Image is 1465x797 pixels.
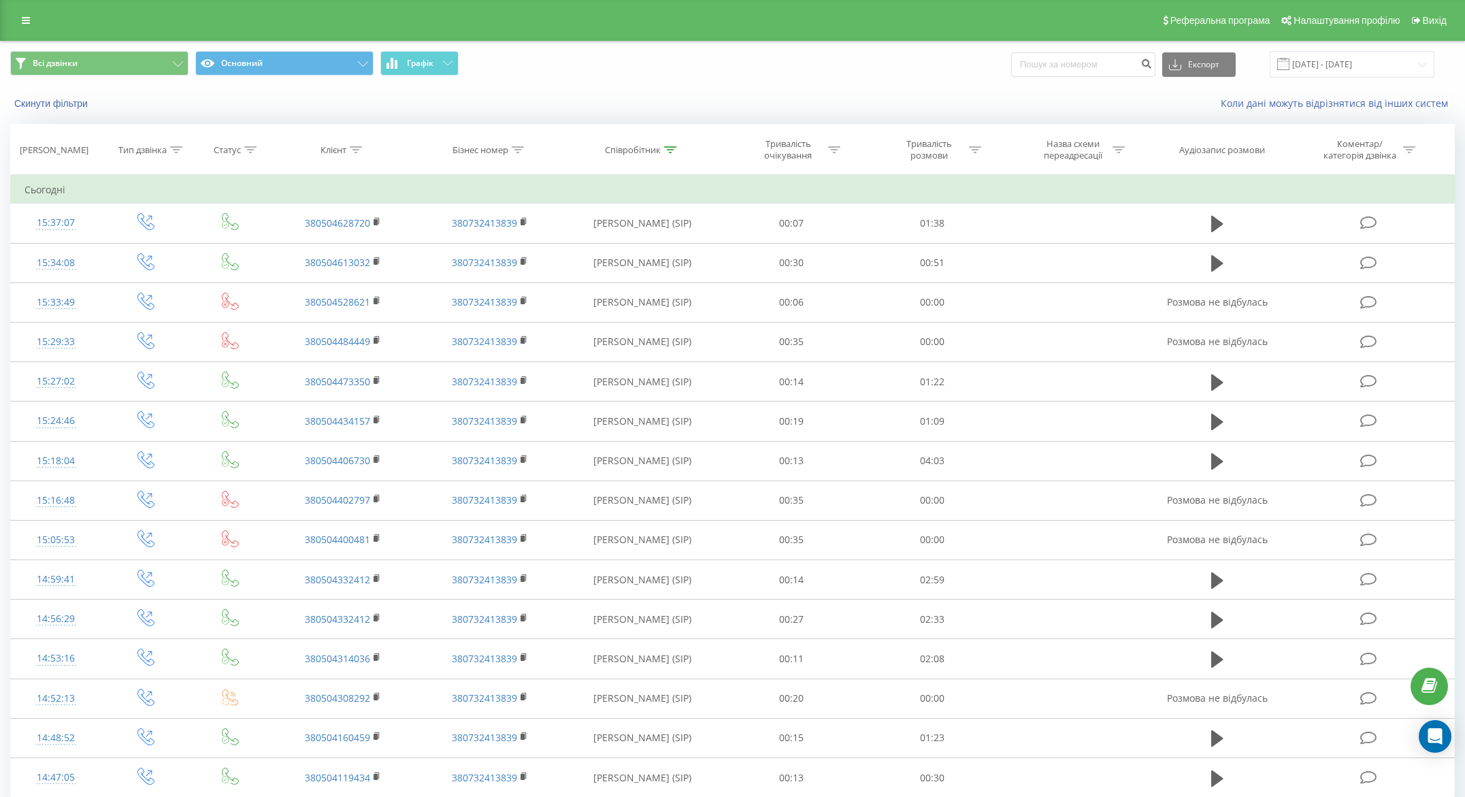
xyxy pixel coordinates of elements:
[10,51,188,76] button: Всі дзвінки
[721,560,862,600] td: 00:14
[407,59,433,68] span: Графік
[721,243,862,282] td: 00:30
[862,322,1003,361] td: 00:00
[563,560,721,600] td: [PERSON_NAME] (SIP)
[305,771,370,784] a: 380504119434
[195,51,374,76] button: Основний
[452,692,517,704] a: 380732413839
[721,362,862,402] td: 00:14
[305,573,370,586] a: 380504332412
[452,731,517,744] a: 380732413839
[721,282,862,322] td: 00:06
[118,144,167,156] div: Тип дзвінка
[305,692,370,704] a: 380504308292
[1320,138,1400,161] div: Коментар/категорія дзвінка
[563,718,721,758] td: [PERSON_NAME] (SIP)
[24,487,87,514] div: 15:16:48
[563,243,721,282] td: [PERSON_NAME] (SIP)
[752,138,825,161] div: Тривалість очікування
[563,639,721,679] td: [PERSON_NAME] (SIP)
[305,216,370,229] a: 380504628720
[893,138,966,161] div: Тривалість розмови
[1167,295,1268,308] span: Розмова не відбулась
[452,144,508,156] div: Бізнес номер
[862,639,1003,679] td: 02:08
[24,527,87,553] div: 15:05:53
[563,362,721,402] td: [PERSON_NAME] (SIP)
[605,144,661,156] div: Співробітник
[862,362,1003,402] td: 01:22
[563,441,721,481] td: [PERSON_NAME] (SIP)
[305,533,370,546] a: 380504400481
[721,600,862,639] td: 00:27
[24,289,87,316] div: 15:33:49
[1011,52,1155,77] input: Пошук за номером
[1162,52,1236,77] button: Експорт
[862,402,1003,441] td: 01:09
[452,295,517,308] a: 380732413839
[1294,15,1400,26] span: Налаштування профілю
[305,493,370,506] a: 380504402797
[24,408,87,434] div: 15:24:46
[320,144,346,156] div: Клієнт
[563,322,721,361] td: [PERSON_NAME] (SIP)
[1167,493,1268,506] span: Розмова не відбулась
[452,573,517,586] a: 380732413839
[452,652,517,665] a: 380732413839
[305,454,370,467] a: 380504406730
[862,441,1003,481] td: 04:03
[24,685,87,712] div: 14:52:13
[24,368,87,395] div: 15:27:02
[24,210,87,236] div: 15:37:07
[24,250,87,276] div: 15:34:08
[862,520,1003,559] td: 00:00
[862,600,1003,639] td: 02:33
[452,414,517,427] a: 380732413839
[305,375,370,388] a: 380504473350
[721,441,862,481] td: 00:13
[305,256,370,269] a: 380504613032
[721,718,862,758] td: 00:15
[24,448,87,474] div: 15:18:04
[305,414,370,427] a: 380504434157
[563,520,721,559] td: [PERSON_NAME] (SIP)
[721,322,862,361] td: 00:35
[721,204,862,243] td: 00:07
[24,764,87,791] div: 14:47:05
[452,533,517,546] a: 380732413839
[305,613,370,625] a: 380504332412
[1167,335,1268,348] span: Розмова не відбулась
[452,375,517,388] a: 380732413839
[563,481,721,520] td: [PERSON_NAME] (SIP)
[1419,720,1451,753] div: Open Intercom Messenger
[721,639,862,679] td: 00:11
[24,645,87,672] div: 14:53:16
[862,243,1003,282] td: 00:51
[721,520,862,559] td: 00:35
[721,481,862,520] td: 00:35
[1170,15,1270,26] span: Реферальна програма
[563,204,721,243] td: [PERSON_NAME] (SIP)
[24,329,87,355] div: 15:29:33
[10,97,95,110] button: Скинути фільтри
[24,725,87,751] div: 14:48:52
[452,771,517,784] a: 380732413839
[862,560,1003,600] td: 02:59
[24,566,87,593] div: 14:59:41
[1179,144,1265,156] div: Аудіозапис розмови
[380,51,459,76] button: Графік
[862,282,1003,322] td: 00:00
[305,652,370,665] a: 380504314036
[862,718,1003,758] td: 01:23
[1221,97,1455,110] a: Коли дані можуть відрізнятися вiд інших систем
[862,481,1003,520] td: 00:00
[721,679,862,718] td: 00:20
[305,295,370,308] a: 380504528621
[452,256,517,269] a: 380732413839
[305,335,370,348] a: 380504484449
[563,679,721,718] td: [PERSON_NAME] (SIP)
[862,679,1003,718] td: 00:00
[452,335,517,348] a: 380732413839
[563,402,721,441] td: [PERSON_NAME] (SIP)
[214,144,241,156] div: Статус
